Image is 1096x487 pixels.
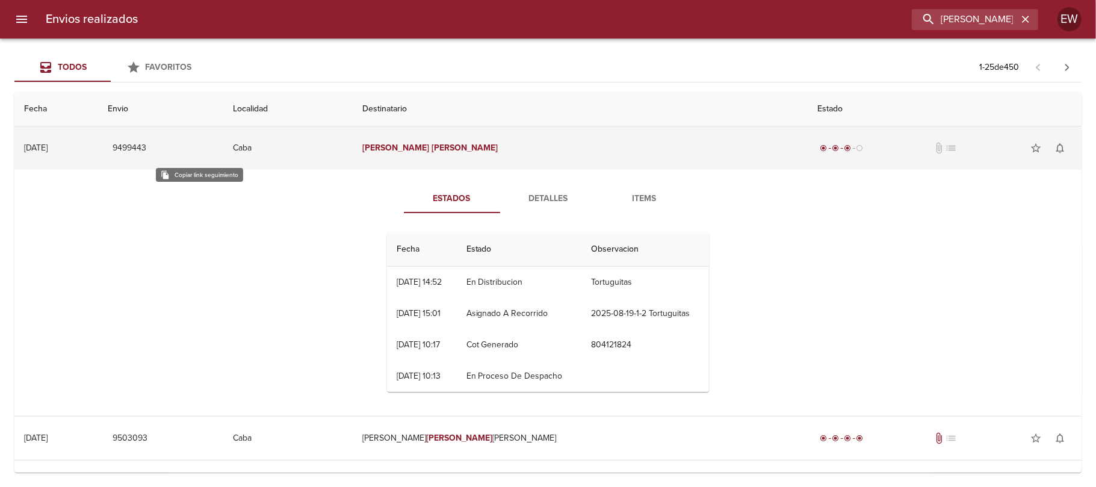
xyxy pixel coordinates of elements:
[912,9,1018,30] input: buscar
[353,417,808,460] td: [PERSON_NAME] [PERSON_NAME]
[1054,432,1066,444] span: notifications_none
[856,144,864,152] span: radio_button_unchecked
[58,62,87,72] span: Todos
[397,277,442,287] div: [DATE] 14:52
[457,232,582,267] th: Estado
[945,432,957,444] span: No tiene pedido asociado
[844,144,852,152] span: radio_button_checked
[353,92,808,126] th: Destinatario
[818,432,866,444] div: Entregado
[945,142,957,154] span: No tiene pedido asociado
[581,267,709,298] td: Tortuguitas
[387,232,709,392] table: Tabla de seguimiento
[832,144,840,152] span: radio_button_checked
[581,232,709,267] th: Observacion
[397,308,441,318] div: [DATE] 15:01
[98,92,223,126] th: Envio
[113,431,147,446] span: 9503093
[820,144,828,152] span: radio_button_checked
[844,435,852,442] span: radio_button_checked
[108,427,152,450] button: 9503093
[24,433,48,443] div: [DATE]
[397,371,441,381] div: [DATE] 10:13
[223,417,353,460] td: Caba
[1057,7,1082,31] div: EW
[808,92,1082,126] th: Estado
[1054,142,1066,154] span: notifications_none
[46,10,138,29] h6: Envios realizados
[24,143,48,153] div: [DATE]
[397,340,440,350] div: [DATE] 10:17
[108,137,151,160] button: 9499443
[223,92,353,126] th: Localidad
[604,191,686,206] span: Items
[457,361,582,392] td: En Proceso De Despacho
[426,433,493,443] em: [PERSON_NAME]
[933,432,945,444] span: Tiene documentos adjuntos
[1024,61,1053,73] span: Pagina anterior
[7,5,36,34] button: menu
[507,191,589,206] span: Detalles
[1030,142,1042,154] span: star_border
[581,329,709,361] td: 804121824
[933,142,945,154] span: No tiene documentos adjuntos
[411,191,493,206] span: Estados
[832,435,840,442] span: radio_button_checked
[432,143,498,153] em: [PERSON_NAME]
[1048,426,1072,450] button: Activar notificaciones
[1053,53,1082,82] span: Pagina siguiente
[457,267,582,298] td: En Distribucion
[387,232,457,267] th: Fecha
[1030,432,1042,444] span: star_border
[1024,426,1048,450] button: Agregar a favoritos
[979,61,1019,73] p: 1 - 25 de 450
[14,53,207,82] div: Tabs Envios
[856,435,864,442] span: radio_button_checked
[146,62,192,72] span: Favoritos
[1024,136,1048,160] button: Agregar a favoritos
[581,298,709,329] td: 2025-08-19-1-2 Tortuguitas
[818,142,866,154] div: En viaje
[457,329,582,361] td: Cot Generado
[457,298,582,329] td: Asignado A Recorrido
[1048,136,1072,160] button: Activar notificaciones
[223,126,353,170] td: Caba
[362,143,429,153] em: [PERSON_NAME]
[14,92,98,126] th: Fecha
[113,141,146,156] span: 9499443
[820,435,828,442] span: radio_button_checked
[404,184,693,213] div: Tabs detalle de guia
